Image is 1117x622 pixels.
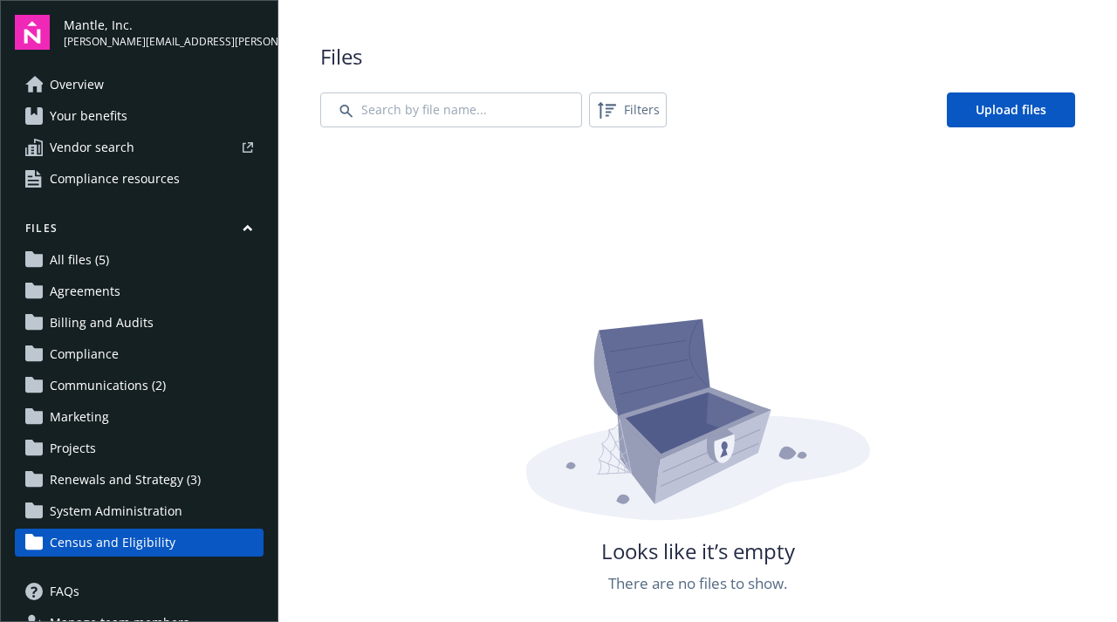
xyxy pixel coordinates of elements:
span: There are no files to show. [608,572,787,595]
a: Projects [15,434,264,462]
span: System Administration [50,497,182,525]
a: Agreements [15,277,264,305]
span: Compliance resources [50,165,180,193]
span: Compliance [50,340,119,368]
span: Renewals and Strategy (3) [50,466,201,494]
span: Agreements [50,277,120,305]
span: Upload files [976,101,1046,118]
img: navigator-logo.svg [15,15,50,50]
a: Vendor search [15,133,264,161]
span: [PERSON_NAME][EMAIL_ADDRESS][PERSON_NAME][DOMAIN_NAME] [64,34,264,50]
span: Filters [593,96,663,124]
button: Mantle, Inc.[PERSON_NAME][EMAIL_ADDRESS][PERSON_NAME][DOMAIN_NAME] [64,15,264,50]
a: Compliance resources [15,165,264,193]
a: Compliance [15,340,264,368]
a: Upload files [947,92,1075,127]
span: Files [320,42,1075,72]
a: Communications (2) [15,372,264,400]
a: Census and Eligibility [15,529,264,557]
span: Mantle, Inc. [64,16,264,34]
span: Marketing [50,403,109,431]
a: All files (5) [15,246,264,274]
button: Files [15,221,264,243]
span: Billing and Audits [50,309,154,337]
a: Your benefits [15,102,264,130]
span: FAQs [50,578,79,605]
span: Communications (2) [50,372,166,400]
span: Vendor search [50,133,134,161]
span: Overview [50,71,104,99]
input: Search by file name... [320,92,582,127]
a: System Administration [15,497,264,525]
a: Renewals and Strategy (3) [15,466,264,494]
span: Your benefits [50,102,127,130]
a: Marketing [15,403,264,431]
span: Looks like it’s empty [601,537,795,566]
a: FAQs [15,578,264,605]
span: All files (5) [50,246,109,274]
a: Billing and Audits [15,309,264,337]
span: Census and Eligibility [50,529,175,557]
button: Filters [589,92,667,127]
a: Overview [15,71,264,99]
span: Filters [624,100,660,119]
span: Projects [50,434,96,462]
